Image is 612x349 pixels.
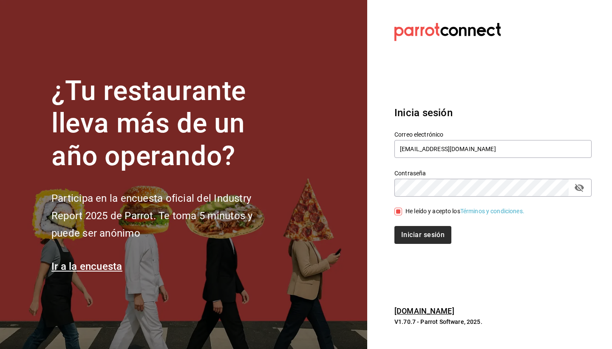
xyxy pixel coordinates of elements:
a: Ir a la encuesta [51,260,122,272]
h2: Participa en la encuesta oficial del Industry Report 2025 de Parrot. Te toma 5 minutos y puede se... [51,190,281,242]
a: [DOMAIN_NAME] [394,306,454,315]
p: V1.70.7 - Parrot Software, 2025. [394,318,592,326]
h3: Inicia sesión [394,105,592,120]
a: Términos y condiciones. [460,208,524,215]
button: passwordField [572,180,586,195]
h1: ¿Tu restaurante lleva más de un año operando? [51,75,281,173]
label: Contraseña [394,170,592,176]
button: Iniciar sesión [394,226,451,244]
div: He leído y acepto los [405,207,524,216]
input: Ingresa tu correo electrónico [394,140,592,158]
label: Correo electrónico [394,131,592,137]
